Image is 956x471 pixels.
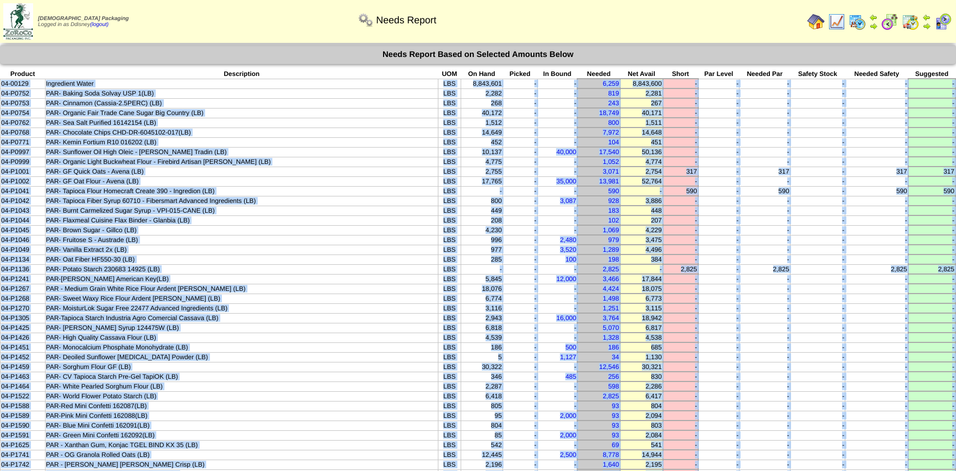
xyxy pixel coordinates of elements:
td: - [845,128,908,137]
a: 979 [608,236,619,244]
td: - [908,215,955,225]
a: (logout) [90,22,109,28]
td: - [790,186,845,196]
td: 04-P0999 [1,157,46,167]
td: - [845,98,908,108]
td: 04-P0997 [1,147,46,157]
a: 93 [612,422,619,429]
img: line_graph.gif [828,13,845,30]
td: - [790,176,845,186]
a: 598 [608,383,619,390]
a: 13,981 [599,177,619,185]
td: - [537,225,577,235]
td: - [663,79,698,88]
td: LBS [438,196,461,206]
th: Product [1,69,46,79]
td: 04-P1041 [1,186,46,196]
td: - [663,215,698,225]
td: 590 [845,186,908,196]
a: 4,424 [603,285,619,292]
a: 1,498 [603,295,619,302]
td: - [790,108,845,118]
td: PAR- Tapioca Flour Homecraft Create 390 - Ingredion (LB) [45,186,438,196]
td: - [908,196,955,206]
td: - [790,128,845,137]
td: 4,775 [461,157,502,167]
a: 104 [608,138,619,146]
td: - [698,98,740,108]
td: 996 [461,235,502,245]
a: 16,000 [556,314,576,322]
a: 3,520 [560,246,576,253]
td: - [740,98,790,108]
td: 208 [461,215,502,225]
td: - [502,118,537,128]
td: - [663,157,698,167]
td: - [908,88,955,98]
td: - [845,225,908,235]
td: - [790,235,845,245]
a: 3,764 [603,314,619,322]
td: 1,511 [620,118,663,128]
td: - [663,225,698,235]
td: - [502,167,537,176]
td: - [740,206,790,215]
td: LBS [438,235,461,245]
a: 1,052 [603,158,619,166]
td: 452 [461,137,502,147]
td: - [845,118,908,128]
td: - [740,147,790,157]
td: - [908,147,955,157]
td: PAR- Burnt Carmelized Sugar Syrup - VPI-015-CANE (LB) [45,206,438,215]
a: 7,972 [603,129,619,136]
td: LBS [438,167,461,176]
td: - [740,157,790,167]
a: 1,069 [603,226,619,234]
td: - [908,79,955,88]
td: 04-P1044 [1,215,46,225]
a: 198 [608,256,619,263]
td: LBS [438,147,461,157]
a: 590 [608,187,619,195]
a: 183 [608,207,619,214]
td: 317 [740,167,790,176]
a: 186 [608,343,619,351]
td: 04-P0752 [1,88,46,98]
td: LBS [438,118,461,128]
td: - [845,137,908,147]
td: 4,774 [620,157,663,167]
td: - [537,215,577,225]
td: PAR- GF Quick Oats - Avena (LB) [45,167,438,176]
img: arrowright.gif [869,22,878,30]
td: 52,764 [620,176,663,186]
td: - [698,137,740,147]
td: - [790,98,845,108]
td: 8,843,600 [620,79,663,88]
td: 448 [620,206,663,215]
td: - [698,235,740,245]
td: - [790,118,845,128]
a: 69 [612,441,619,449]
td: - [790,88,845,98]
a: 93 [612,402,619,410]
img: zoroco-logo-small.webp [3,3,33,40]
td: - [908,225,955,235]
td: 04-P0771 [1,137,46,147]
td: - [698,186,740,196]
td: - [908,176,955,186]
td: 04-P1046 [1,235,46,245]
a: 2,480 [560,236,576,244]
td: - [845,215,908,225]
td: - [663,206,698,215]
a: 6,259 [603,80,619,87]
td: - [698,118,740,128]
td: - [845,88,908,98]
td: 04-P0762 [1,118,46,128]
a: 3,071 [603,168,619,175]
a: 100 [565,256,576,263]
td: LBS [438,206,461,215]
td: 04-00129 [1,79,46,88]
td: - [502,108,537,118]
td: 04-P1045 [1,225,46,235]
td: PAR- Kemin Fortium R10 016202 (LB) [45,137,438,147]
